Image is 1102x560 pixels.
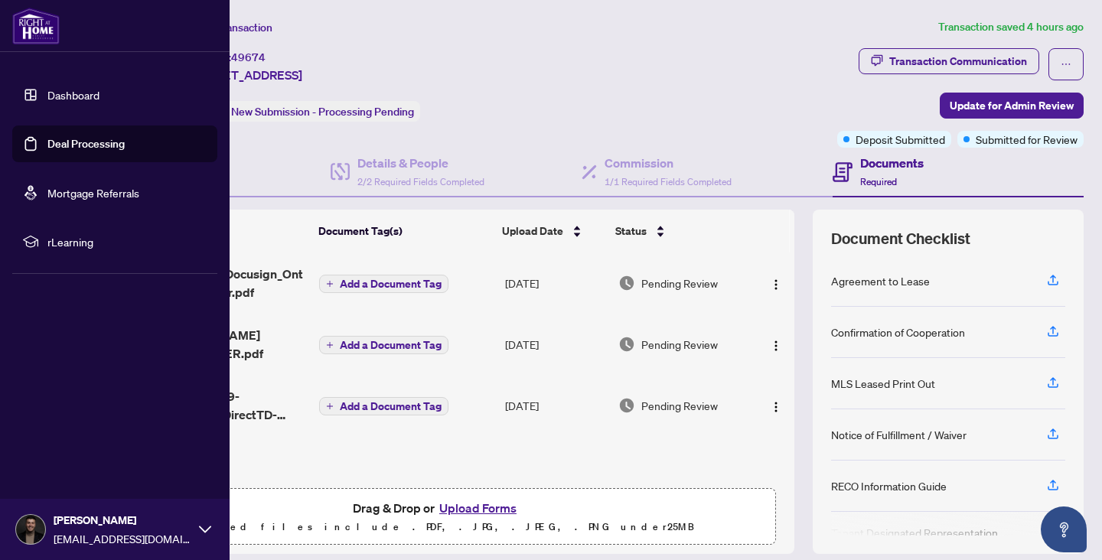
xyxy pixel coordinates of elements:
span: plus [326,341,334,349]
span: rLearning [47,233,207,250]
h4: Details & People [357,154,484,172]
button: Add a Document Tag [319,335,448,355]
h4: Commission [605,154,732,172]
td: [DATE] [499,314,612,375]
span: Drag & Drop orUpload FormsSupported files include .PDF, .JPG, .JPEG, .PNG under25MB [99,489,775,545]
th: Upload Date [496,210,608,252]
span: Submitted for Review [976,131,1078,148]
a: Dashboard [47,88,99,102]
div: Notice of Fulfillment / Waiver [831,426,967,443]
button: Add a Document Tag [319,397,448,415]
button: Add a Document Tag [319,396,448,416]
span: Pending Review [641,275,718,291]
a: Mortgage Referrals [47,186,139,200]
td: [DATE] [499,252,612,314]
span: Pending Review [641,336,718,353]
span: [STREET_ADDRESS] [190,66,302,84]
img: logo [12,8,60,44]
span: Add a Document Tag [340,278,442,289]
span: Add a Document Tag [340,401,442,412]
span: Required [860,176,897,187]
span: Add a Document Tag [340,340,442,350]
button: Add a Document Tag [319,275,448,293]
button: Upload Forms [435,498,521,518]
p: Supported files include .PDF, .JPG, .JPEG, .PNG under 25 MB [108,518,766,536]
span: 1/1 Required Fields Completed [605,176,732,187]
img: Document Status [618,397,635,414]
span: Deposit Submitted [856,131,945,148]
button: Logo [764,332,788,357]
div: Status: [190,101,420,122]
span: Upload Date [502,223,563,239]
img: Document Status [618,336,635,353]
img: Profile Icon [16,515,45,544]
article: Transaction saved 4 hours ago [938,18,1084,36]
span: View Transaction [191,21,272,34]
span: Document Checklist [831,228,970,249]
button: Open asap [1041,506,1087,552]
div: Confirmation of Cooperation [831,324,965,340]
span: [EMAIL_ADDRESS][DOMAIN_NAME] [54,530,191,547]
button: Update for Admin Review [940,93,1084,119]
span: Drag & Drop or [353,498,521,518]
button: Logo [764,271,788,295]
h4: Documents [860,154,924,172]
span: Status [615,223,647,239]
div: Transaction Communication [889,49,1027,73]
button: Logo [764,393,788,418]
span: New Submission - Processing Pending [231,105,414,119]
button: Add a Document Tag [319,274,448,294]
div: Agreement to Lease [831,272,930,289]
div: RECO Information Guide [831,477,947,494]
span: Update for Admin Review [950,93,1074,118]
th: Document Tag(s) [312,210,497,252]
div: MLS Leased Print Out [831,375,935,392]
img: Logo [770,340,782,353]
span: ellipsis [1061,59,1071,70]
a: Deal Processing [47,137,125,151]
span: plus [326,402,334,410]
span: plus [326,280,334,288]
img: Logo [770,279,782,291]
span: 2/2 Required Fields Completed [357,176,484,187]
span: [PERSON_NAME] [54,512,191,529]
img: Document Status [618,275,635,291]
button: Add a Document Tag [319,336,448,354]
button: Transaction Communication [859,48,1039,74]
img: Logo [770,402,782,414]
span: Pending Review [641,397,718,414]
td: [DATE] [499,375,612,436]
span: 49674 [231,50,266,64]
th: Status [609,210,750,252]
